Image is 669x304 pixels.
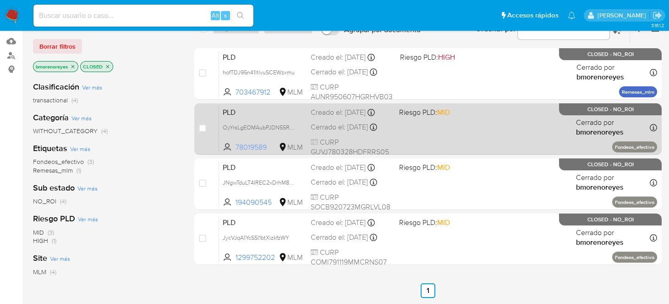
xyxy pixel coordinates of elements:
span: Alt [212,11,219,20]
p: brenda.morenoreyes@mercadolibre.com.mx [598,11,649,20]
span: Accesos rápidos [507,11,559,20]
button: search-icon [231,9,250,22]
span: 3.161.2 [651,22,664,29]
a: Salir [653,11,662,20]
span: s [224,11,227,20]
a: Notificaciones [568,11,576,19]
input: Buscar usuario o caso... [33,10,253,22]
